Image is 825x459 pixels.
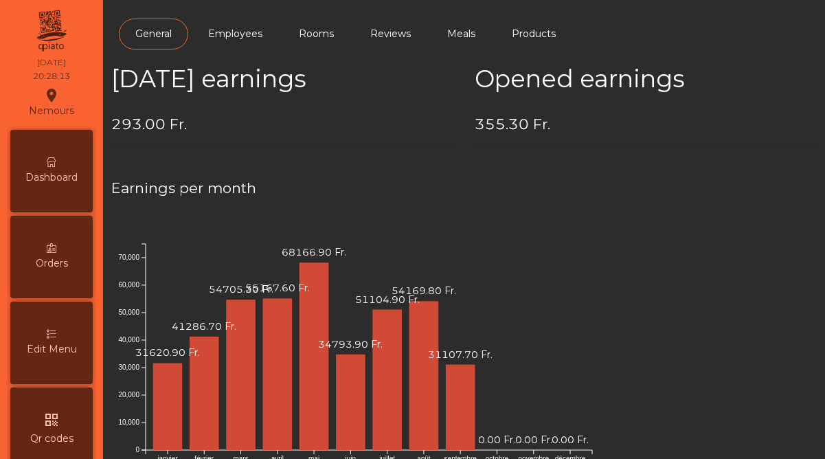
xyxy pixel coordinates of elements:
[428,348,493,360] text: 31107.70 Fr.
[119,19,188,49] a: General
[43,87,60,104] i: location_on
[282,19,350,49] a: Rooms
[354,19,427,49] a: Reviews
[118,309,139,316] text: 50,000
[192,19,279,49] a: Employees
[355,293,420,305] text: 51104.90 Fr.
[282,246,346,258] text: 68166.90 Fr.
[30,432,74,446] span: Qr codes
[111,65,454,93] h2: [DATE] earnings
[209,283,273,295] text: 54705.30 Fr.
[118,336,139,344] text: 40,000
[36,256,68,271] span: Orders
[478,434,515,446] text: 0.00 Fr.
[29,85,74,120] div: Nemours
[34,7,68,55] img: qpiato
[118,281,139,289] text: 60,000
[25,170,78,185] span: Dashboard
[135,446,139,454] text: 0
[245,282,310,294] text: 55167.60 Fr.
[118,363,139,371] text: 30,000
[37,56,66,69] div: [DATE]
[475,65,817,93] h2: Opened earnings
[27,342,77,357] span: Edit Menu
[118,391,139,399] text: 20,000
[515,434,552,446] text: 0.00 Fr.
[431,19,492,49] a: Meals
[135,346,200,359] text: 31620.90 Fr.
[33,70,70,82] div: 20:28:13
[43,412,60,428] i: qr_code
[118,418,139,426] text: 10,000
[111,114,454,135] h4: 293.00 Fr.
[172,320,236,333] text: 41286.70 Fr.
[475,114,817,135] h4: 355.30 Fr.
[495,19,572,49] a: Products
[118,254,139,261] text: 70,000
[318,338,383,350] text: 34793.90 Fr.
[392,284,456,297] text: 54169.80 Fr.
[111,178,817,199] h4: Earnings per month
[552,434,589,446] text: 0.00 Fr.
